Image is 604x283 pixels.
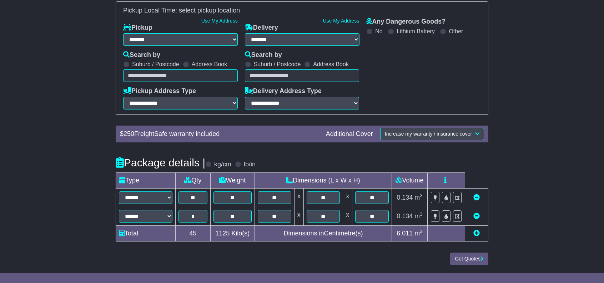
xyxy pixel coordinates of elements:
[255,172,392,188] td: Dimensions (L x W x H)
[201,18,238,24] a: Use My Address
[322,130,377,138] div: Additional Cover
[385,131,472,137] span: Increase my warranty / insurance cover
[245,51,282,59] label: Search by
[449,28,463,35] label: Other
[123,51,160,59] label: Search by
[414,230,423,237] span: m
[473,230,480,237] a: Add new item
[116,225,176,241] td: Total
[116,157,205,169] h4: Package details |
[176,225,211,241] td: 45
[214,161,231,169] label: kg/cm
[294,207,303,225] td: x
[179,7,240,14] span: select pickup location
[414,213,423,220] span: m
[343,207,352,225] td: x
[124,130,134,137] span: 250
[420,211,423,217] sup: 3
[294,188,303,207] td: x
[397,213,413,220] span: 0.134
[123,24,152,32] label: Pickup
[123,87,196,95] label: Pickup Address Type
[380,128,484,140] button: Increase my warranty / insurance cover
[397,28,435,35] label: Lithium Battery
[366,18,446,26] label: Any Dangerous Goods?
[120,7,484,15] div: Pickup Local Time:
[392,172,427,188] td: Volume
[397,230,413,237] span: 6.011
[450,253,488,265] button: Get Quotes
[132,61,179,68] label: Suburb / Postcode
[116,130,322,138] div: $ FreightSafe warranty included
[215,230,230,237] span: 1125
[255,225,392,241] td: Dimensions in Centimetre(s)
[192,61,227,68] label: Address Book
[245,24,278,32] label: Delivery
[420,229,423,234] sup: 3
[375,28,382,35] label: No
[176,172,211,188] td: Qty
[245,87,322,95] label: Delivery Address Type
[313,61,349,68] label: Address Book
[397,194,413,201] span: 0.134
[210,172,255,188] td: Weight
[244,161,256,169] label: lb/in
[420,193,423,198] sup: 3
[414,194,423,201] span: m
[343,188,352,207] td: x
[116,172,176,188] td: Type
[210,225,255,241] td: Kilo(s)
[254,61,301,68] label: Suburb / Postcode
[473,194,480,201] a: Remove this item
[323,18,359,24] a: Use My Address
[473,213,480,220] a: Remove this item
